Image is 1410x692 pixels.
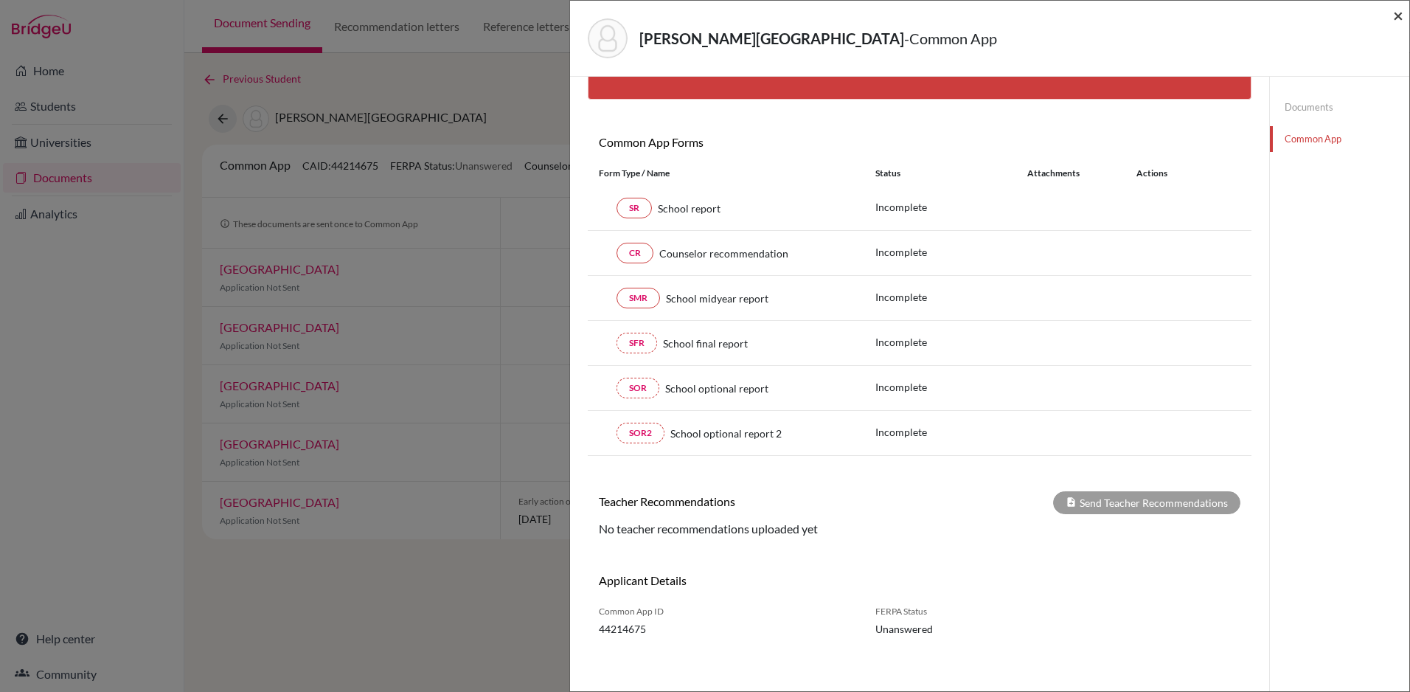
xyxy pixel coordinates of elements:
span: School midyear report [666,291,768,306]
span: School optional report [665,381,768,396]
div: Status [875,167,1027,180]
p: Incomplete [875,199,1027,215]
a: SR [617,198,652,218]
a: SFR [617,333,657,353]
a: Common App [1270,126,1409,152]
h6: Common App Forms [588,135,920,149]
span: School optional report 2 [670,426,782,441]
span: - Common App [904,30,997,47]
h6: Applicant Details [599,573,909,587]
span: Unanswered [875,621,1019,637]
span: School report [658,201,720,216]
span: 44214675 [599,621,853,637]
span: FERPA Status [875,605,1019,618]
a: Documents [1270,94,1409,120]
p: Incomplete [875,424,1027,440]
a: SMR [617,288,660,308]
p: Incomplete [875,244,1027,260]
div: Form Type / Name [588,167,864,180]
div: No teacher recommendations uploaded yet [588,520,1251,538]
strong: [PERSON_NAME][GEOGRAPHIC_DATA] [639,30,904,47]
span: School final report [663,336,748,351]
p: Incomplete [875,379,1027,395]
span: Counselor recommendation [659,246,788,261]
a: CR [617,243,653,263]
h6: Teacher Recommendations [588,494,920,508]
p: Incomplete [875,289,1027,305]
a: SOR2 [617,423,664,443]
div: Send Teacher Recommendations [1053,491,1240,514]
a: SOR [617,378,659,398]
p: Incomplete [875,334,1027,350]
button: Close [1393,7,1403,24]
div: Actions [1119,167,1210,180]
span: × [1393,4,1403,26]
span: Common App ID [599,605,853,618]
div: Attachments [1027,167,1119,180]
